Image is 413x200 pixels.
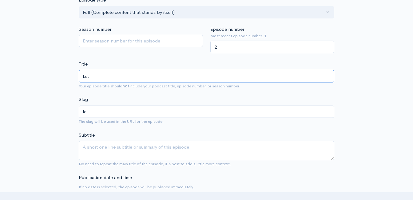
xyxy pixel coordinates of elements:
[79,119,164,124] small: The slug will be used in the URL for the episode.
[122,83,129,89] strong: not
[79,174,132,181] label: Publication date and time
[210,41,335,53] input: Enter episode number
[79,184,194,190] small: If no date is selected, the episode will be published immediately.
[79,83,240,89] small: Your episode title should include your podcast title, episode number, or season number.
[79,35,203,47] input: Enter season number for this episode
[210,33,335,39] small: Most recent episode number: 1
[79,70,334,82] input: What is the episode's title?
[79,161,231,166] small: No need to repeat the main title of the episode, it's best to add a little more context.
[79,106,334,118] input: title-of-episode
[83,9,325,16] div: Full (Complete content that stands by itself)
[79,132,95,139] label: Subtitle
[79,6,334,19] button: Full (Complete content that stands by itself)
[79,96,88,103] label: Slug
[210,26,244,33] label: Episode number
[79,61,88,68] label: Title
[79,26,111,33] label: Season number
